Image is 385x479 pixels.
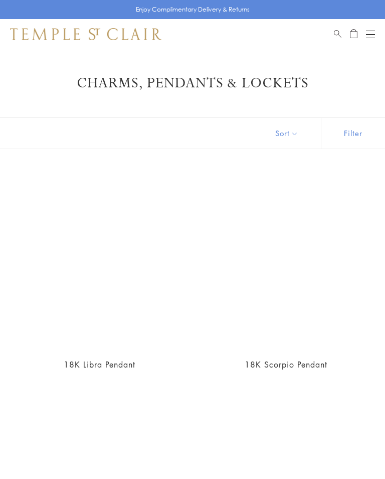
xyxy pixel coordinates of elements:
[366,28,375,40] button: Open navigation
[136,5,250,15] p: Enjoy Complimentary Delivery & Returns
[12,174,186,349] a: 18K Libra Pendant
[245,359,327,370] a: 18K Scorpio Pendant
[350,28,357,40] a: Open Shopping Bag
[64,359,135,370] a: 18K Libra Pendant
[321,118,385,149] button: Show filters
[334,28,341,40] a: Search
[199,174,373,349] a: 18K Scorpio Pendant
[335,432,375,469] iframe: Gorgias live chat messenger
[253,118,321,149] button: Show sort by
[25,74,360,92] h1: Charms, Pendants & Lockets
[10,28,161,40] img: Temple St. Clair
